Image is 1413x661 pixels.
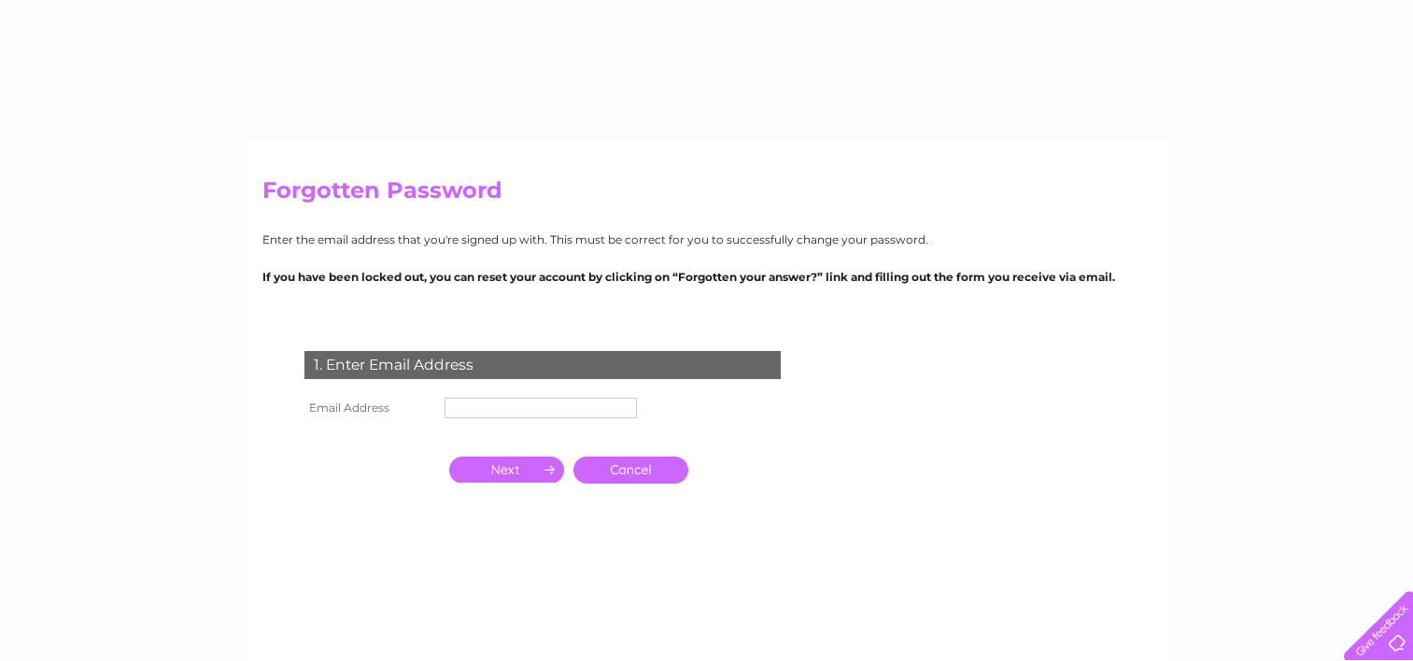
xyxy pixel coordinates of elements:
th: Email Address [300,393,440,423]
p: If you have been locked out, you can reset your account by clicking on “Forgotten your answer?” l... [262,268,1152,286]
a: Cancel [573,457,688,484]
div: 1. Enter Email Address [304,351,781,379]
h2: Forgotten Password [262,177,1152,213]
p: Enter the email address that you're signed up with. This must be correct for you to successfully ... [262,231,1152,248]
